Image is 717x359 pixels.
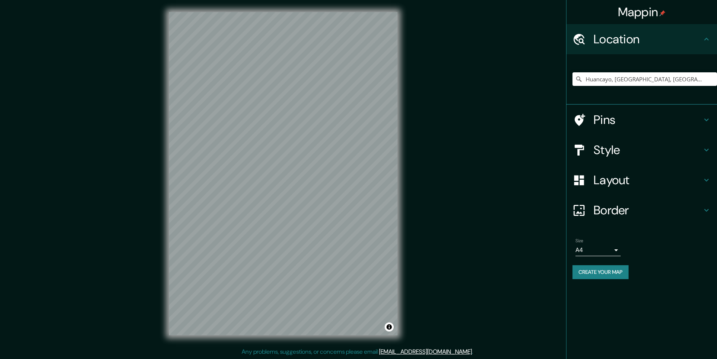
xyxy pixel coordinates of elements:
[566,135,717,165] div: Style
[575,244,621,256] div: A4
[594,173,702,188] h4: Layout
[594,142,702,157] h4: Style
[169,12,397,335] canvas: Map
[572,72,717,86] input: Pick your city or area
[385,322,394,332] button: Toggle attribution
[594,112,702,127] h4: Pins
[594,32,702,47] h4: Location
[575,238,583,244] label: Size
[594,203,702,218] h4: Border
[473,347,474,356] div: .
[566,24,717,54] div: Location
[566,105,717,135] div: Pins
[618,5,666,20] h4: Mappin
[659,10,665,16] img: pin-icon.png
[566,195,717,225] div: Border
[572,265,629,279] button: Create your map
[566,165,717,195] div: Layout
[379,348,472,356] a: [EMAIL_ADDRESS][DOMAIN_NAME]
[474,347,476,356] div: .
[242,347,473,356] p: Any problems, suggestions, or concerns please email .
